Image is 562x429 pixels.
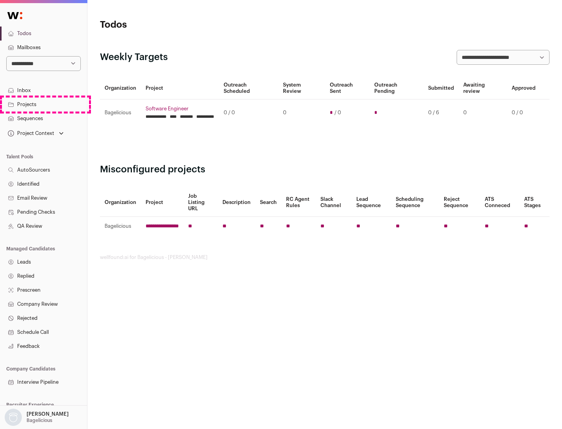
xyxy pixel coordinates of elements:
[507,99,540,126] td: 0 / 0
[183,188,218,217] th: Job Listing URL
[100,217,141,236] td: Bagelicious
[100,254,550,261] footer: wellfound:ai for Bagelicious - [PERSON_NAME]
[278,99,325,126] td: 0
[100,163,550,176] h2: Misconfigured projects
[370,77,423,99] th: Outreach Pending
[519,188,550,217] th: ATS Stages
[100,99,141,126] td: Bagelicious
[141,77,219,99] th: Project
[316,188,352,217] th: Slack Channel
[325,77,370,99] th: Outreach Sent
[459,77,507,99] th: Awaiting review
[5,409,22,426] img: nopic.png
[100,51,168,64] h2: Weekly Targets
[218,188,255,217] th: Description
[439,188,480,217] th: Reject Sequence
[219,77,278,99] th: Outreach Scheduled
[219,99,278,126] td: 0 / 0
[480,188,519,217] th: ATS Conneced
[6,128,65,139] button: Open dropdown
[141,188,183,217] th: Project
[281,188,315,217] th: RC Agent Rules
[423,77,459,99] th: Submitted
[27,411,69,417] p: [PERSON_NAME]
[391,188,439,217] th: Scheduling Sequence
[100,19,250,31] h1: Todos
[423,99,459,126] td: 0 / 6
[352,188,391,217] th: Lead Sequence
[459,99,507,126] td: 0
[100,188,141,217] th: Organization
[100,77,141,99] th: Organization
[507,77,540,99] th: Approved
[146,106,214,112] a: Software Engineer
[278,77,325,99] th: System Review
[6,130,54,136] div: Project Context
[3,409,70,426] button: Open dropdown
[255,188,281,217] th: Search
[3,8,27,23] img: Wellfound
[27,417,52,424] p: Bagelicious
[334,110,341,116] span: / 0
